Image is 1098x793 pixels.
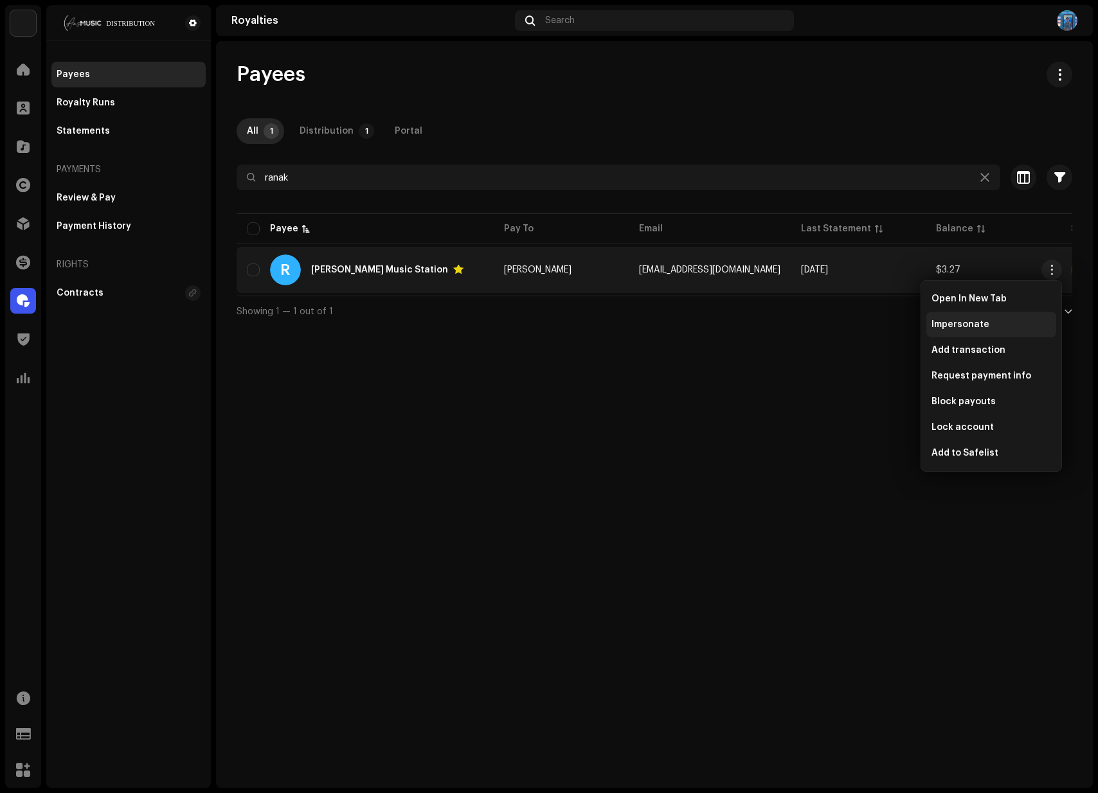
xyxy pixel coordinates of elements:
div: Portal [395,118,422,144]
span: Showing 1 — 1 out of 1 [237,307,333,316]
span: Impersonate [932,319,989,330]
span: $3.27 [936,265,960,274]
span: Request payment info [932,371,1031,381]
span: Add to Safelist [932,448,998,458]
img: 5e4483b3-e6cb-4a99-9ad8-29ce9094b33b [1057,10,1077,31]
span: bdranak@gmail.com [639,265,780,274]
re-m-nav-item: Review & Pay [51,185,206,211]
div: Ranak Rayhan Music Station [311,265,448,274]
span: Oct 2025 [801,265,828,274]
div: Contracts [57,288,104,298]
re-m-nav-item: Royalty Runs [51,90,206,116]
img: 68a4b677-ce15-481d-9fcd-ad75b8f38328 [57,15,165,31]
div: R [270,254,301,285]
span: Payees [237,62,305,87]
span: Add transaction [932,345,1005,355]
input: Search [237,165,1000,190]
re-m-nav-item: Payees [51,62,206,87]
re-a-nav-header: Rights [51,249,206,280]
div: All [247,118,258,144]
span: Lock account [932,422,994,432]
span: Ranak Rayhan [504,265,571,274]
div: Statements [57,126,110,136]
p-badge: 1 [264,123,279,139]
span: Block payouts [932,396,996,407]
div: Distribution [300,118,354,144]
div: Payees [57,69,90,80]
div: Last Statement [801,222,871,235]
span: Search [545,15,575,26]
img: bb356b9b-6e90-403f-adc8-c282c7c2e227 [10,10,36,36]
re-m-nav-item: Contracts [51,280,206,306]
p-badge: 1 [359,123,374,139]
re-a-nav-header: Payments [51,154,206,185]
div: Payment History [57,221,131,231]
div: Payee [270,222,298,235]
re-m-nav-item: Statements [51,118,206,144]
span: Open In New Tab [932,294,1007,304]
re-m-nav-item: Payment History [51,213,206,239]
div: Royalties [231,15,510,26]
div: Balance [936,222,973,235]
div: Review & Pay [57,193,116,203]
div: Royalty Runs [57,98,115,108]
